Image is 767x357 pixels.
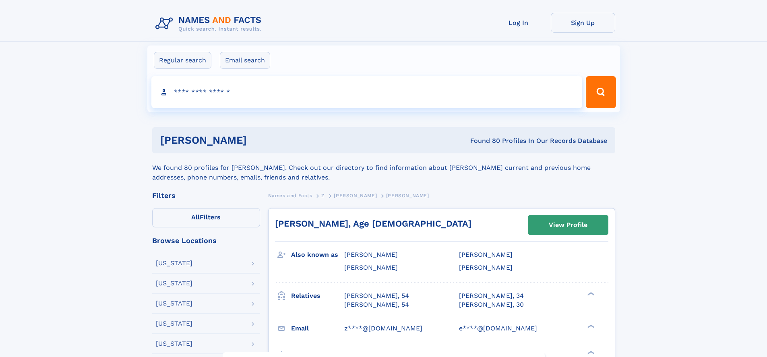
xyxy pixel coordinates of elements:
a: Names and Facts [268,190,312,200]
a: [PERSON_NAME], 30 [459,300,524,309]
h3: Email [291,322,344,335]
span: Z [321,193,325,198]
img: Logo Names and Facts [152,13,268,35]
h3: Relatives [291,289,344,303]
span: All [191,213,200,221]
span: [PERSON_NAME] [334,193,377,198]
div: We found 80 profiles for [PERSON_NAME]. Check out our directory to find information about [PERSON... [152,153,615,182]
span: [PERSON_NAME] [459,251,513,258]
label: Filters [152,208,260,227]
div: View Profile [549,216,587,234]
a: [PERSON_NAME], 54 [344,291,409,300]
a: Sign Up [551,13,615,33]
a: View Profile [528,215,608,235]
div: Found 80 Profiles In Our Records Database [358,136,607,145]
div: [US_STATE] [156,260,192,266]
div: [US_STATE] [156,280,192,287]
label: Regular search [154,52,211,69]
div: [US_STATE] [156,320,192,327]
div: ❯ [585,291,595,296]
div: ❯ [585,350,595,355]
a: [PERSON_NAME] [334,190,377,200]
div: [US_STATE] [156,300,192,307]
label: Email search [220,52,270,69]
a: Log In [486,13,551,33]
button: Search Button [586,76,616,108]
h3: Also known as [291,248,344,262]
input: search input [151,76,583,108]
a: [PERSON_NAME], Age [DEMOGRAPHIC_DATA] [275,219,471,229]
div: ❯ [585,324,595,329]
span: [PERSON_NAME] [344,264,398,271]
div: [US_STATE] [156,340,192,347]
span: [PERSON_NAME] [386,193,429,198]
span: [PERSON_NAME] [344,251,398,258]
a: [PERSON_NAME], 54 [344,300,409,309]
div: Filters [152,192,260,199]
a: Z [321,190,325,200]
a: [PERSON_NAME], 34 [459,291,524,300]
span: [PERSON_NAME] [459,264,513,271]
div: Browse Locations [152,237,260,244]
h1: [PERSON_NAME] [160,135,359,145]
